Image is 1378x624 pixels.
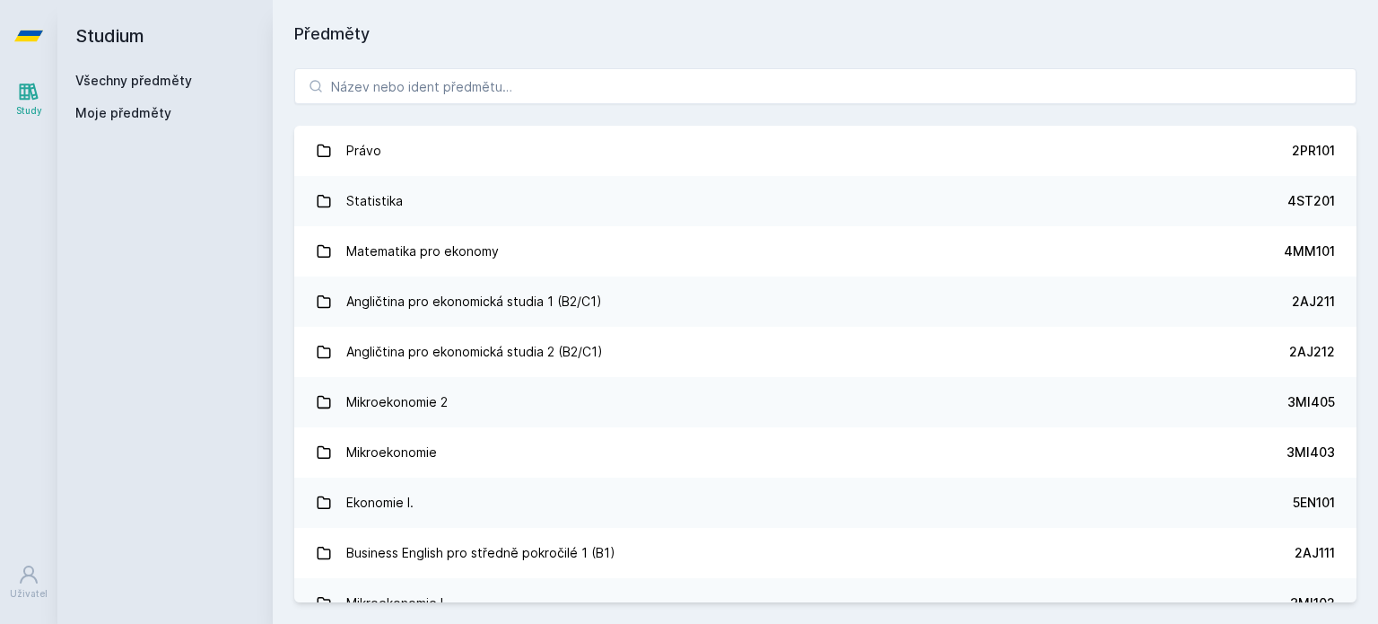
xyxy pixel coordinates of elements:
div: Angličtina pro ekonomická studia 1 (B2/C1) [346,284,602,320]
div: Mikroekonomie I [346,585,443,621]
div: 2AJ111 [1295,544,1335,562]
div: Mikroekonomie [346,435,437,470]
a: Angličtina pro ekonomická studia 1 (B2/C1) 2AJ211 [294,277,1356,327]
div: Angličtina pro ekonomická studia 2 (B2/C1) [346,334,603,370]
a: Všechny předměty [75,73,192,88]
div: 2AJ211 [1292,293,1335,311]
div: Matematika pro ekonomy [346,233,499,269]
div: 5EN101 [1293,494,1335,512]
div: 3MI102 [1290,594,1335,612]
div: Statistika [346,183,403,219]
div: Uživatel [10,587,48,601]
div: Mikroekonomie 2 [346,384,448,420]
div: 4MM101 [1284,242,1335,260]
a: Mikroekonomie 3MI403 [294,427,1356,478]
a: Angličtina pro ekonomická studia 2 (B2/C1) 2AJ212 [294,327,1356,377]
a: Study [4,72,54,127]
a: Právo 2PR101 [294,126,1356,176]
div: 2PR101 [1292,142,1335,160]
a: Statistika 4ST201 [294,176,1356,226]
a: Mikroekonomie 2 3MI405 [294,377,1356,427]
a: Uživatel [4,555,54,610]
div: Ekonomie I. [346,485,414,521]
span: Moje předměty [75,104,171,122]
a: Ekonomie I. 5EN101 [294,478,1356,528]
input: Název nebo ident předmětu… [294,68,1356,104]
div: 4ST201 [1287,192,1335,210]
div: Business English pro středně pokročilé 1 (B1) [346,535,615,571]
div: 2AJ212 [1289,343,1335,361]
h1: Předměty [294,22,1356,47]
div: 3MI403 [1286,444,1335,461]
a: Business English pro středně pokročilé 1 (B1) 2AJ111 [294,528,1356,578]
div: 3MI405 [1287,393,1335,411]
div: Study [16,104,42,118]
div: Právo [346,133,381,169]
a: Matematika pro ekonomy 4MM101 [294,226,1356,277]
